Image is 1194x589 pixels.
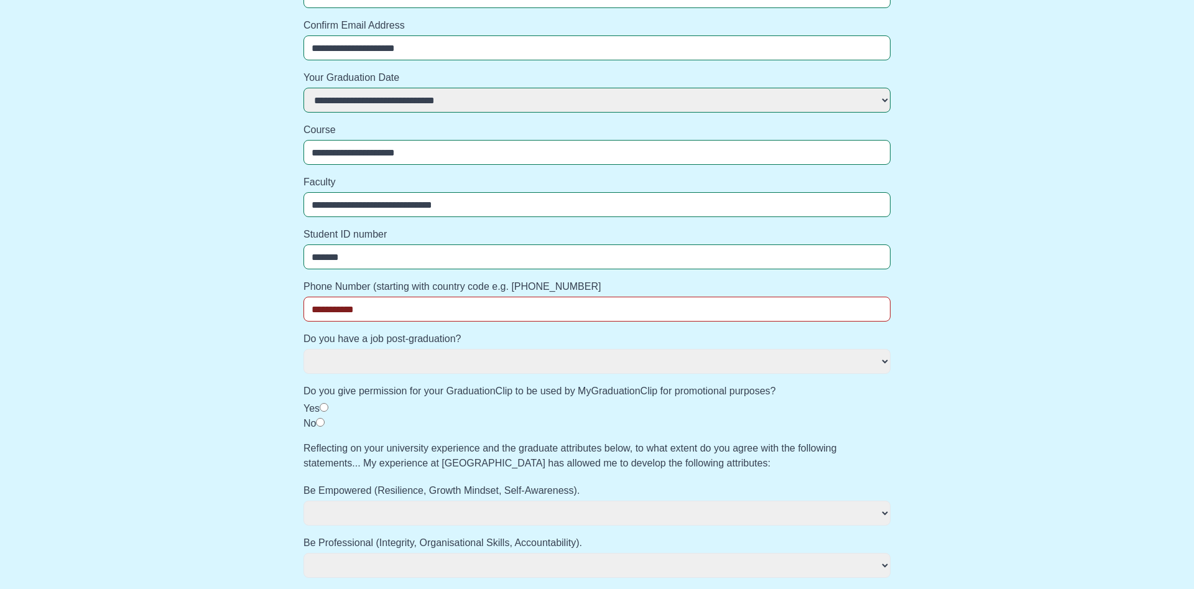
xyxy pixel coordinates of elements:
[303,483,891,498] label: Be Empowered (Resilience, Growth Mindset, Self-Awareness).
[303,279,891,294] label: Phone Number (starting with country code e.g. [PHONE_NUMBER]
[303,384,891,399] label: Do you give permission for your GraduationClip to be used by MyGraduationClip for promotional pur...
[303,536,891,550] label: Be Professional (Integrity, Organisational Skills, Accountability).
[303,70,891,85] label: Your Graduation Date
[303,332,891,346] label: Do you have a job post-graduation?
[303,227,891,242] label: Student ID number
[303,418,316,429] label: No
[303,403,320,414] label: Yes
[303,175,891,190] label: Faculty
[303,123,891,137] label: Course
[303,441,891,471] label: Reflecting on your university experience and the graduate attributes below, to what extent do you...
[303,18,891,33] label: Confirm Email Address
